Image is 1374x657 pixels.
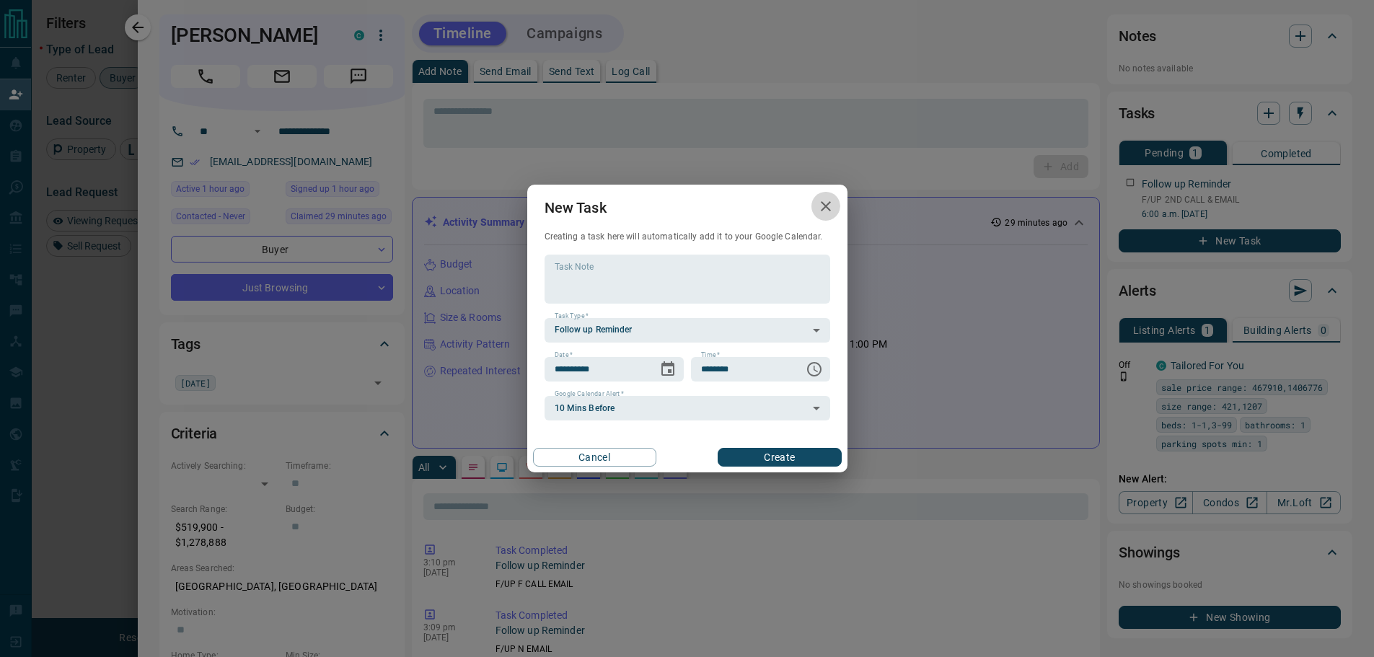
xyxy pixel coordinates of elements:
[533,448,656,467] button: Cancel
[555,350,573,360] label: Date
[555,389,624,399] label: Google Calendar Alert
[545,318,830,343] div: Follow up Reminder
[545,231,830,243] p: Creating a task here will automatically add it to your Google Calendar.
[718,448,841,467] button: Create
[555,312,589,321] label: Task Type
[653,355,682,384] button: Choose date, selected date is Aug 19, 2025
[527,185,624,231] h2: New Task
[701,350,720,360] label: Time
[800,355,829,384] button: Choose time, selected time is 6:00 AM
[545,396,830,420] div: 10 Mins Before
